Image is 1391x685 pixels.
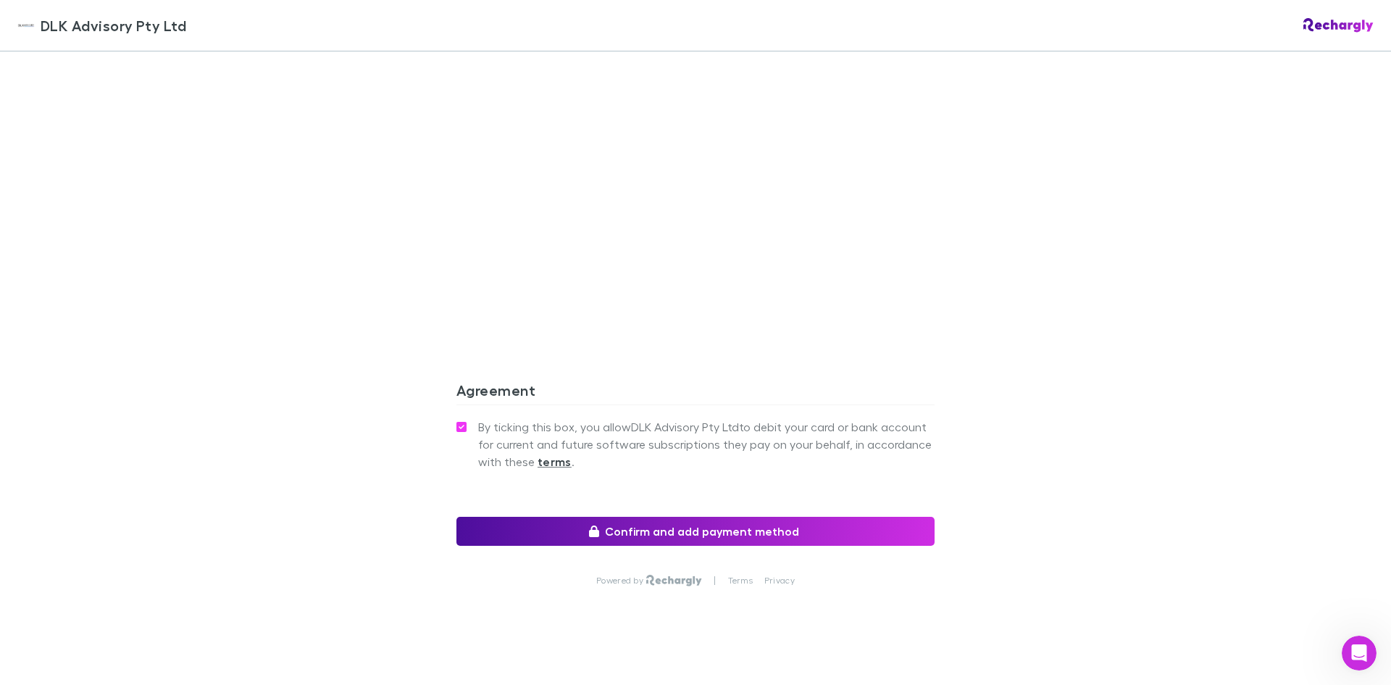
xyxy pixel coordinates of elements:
[41,14,186,36] span: DLK Advisory Pty Ltd
[764,575,795,586] a: Privacy
[714,575,716,586] p: |
[728,575,753,586] a: Terms
[456,381,935,404] h3: Agreement
[456,517,935,546] button: Confirm and add payment method
[646,575,702,586] img: Rechargly Logo
[596,575,646,586] p: Powered by
[478,418,935,470] span: By ticking this box, you allow DLK Advisory Pty Ltd to debit your card or bank account for curren...
[1303,18,1374,33] img: Rechargly Logo
[1342,636,1377,671] iframe: Intercom live chat
[17,17,35,34] img: DLK Advisory Pty Ltd's Logo
[538,454,572,469] strong: terms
